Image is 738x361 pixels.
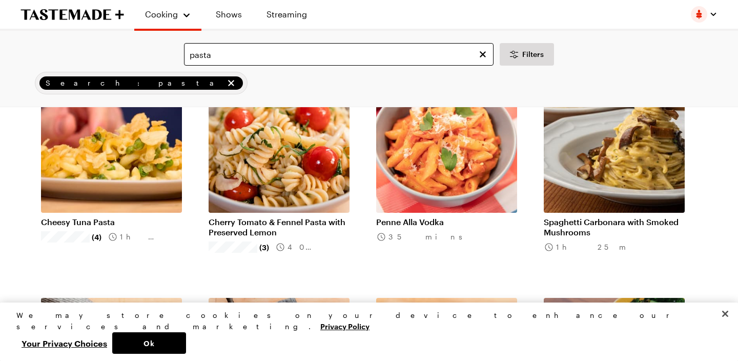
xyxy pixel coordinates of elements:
a: Penne Alla Vodka [376,217,517,227]
button: Clear search [477,49,488,60]
span: Cooking [145,9,178,19]
span: Filters [522,49,544,59]
a: Spaghetti Carbonara with Smoked Mushrooms [544,217,685,237]
button: Close [714,303,736,325]
div: We may store cookies on your device to enhance our services and marketing. [16,310,713,332]
a: Cherry Tomato & Fennel Pasta with Preserved Lemon [209,217,350,237]
a: Cheesy Tuna Pasta [41,217,182,227]
span: Search: pasta [46,77,223,89]
a: To Tastemade Home Page [20,9,124,21]
img: Profile picture [691,6,707,23]
button: Your Privacy Choices [16,332,112,354]
a: More information about your privacy, opens in a new tab [320,321,370,331]
button: Ok [112,332,186,354]
div: Privacy [16,310,713,354]
button: Desktop filters [500,43,554,66]
button: remove Search: pasta [225,77,237,89]
button: Cooking [145,4,191,25]
button: Profile picture [691,6,717,23]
